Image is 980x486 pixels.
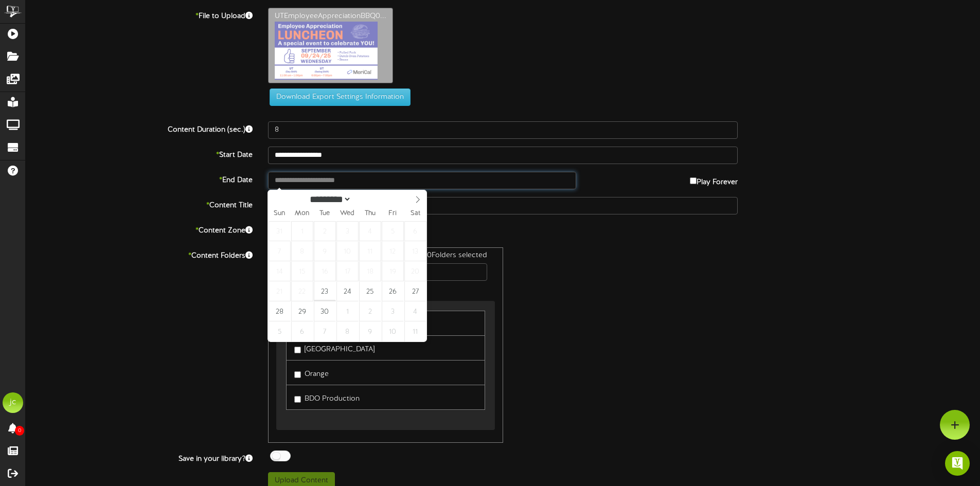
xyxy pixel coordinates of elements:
[269,301,291,321] span: September 28, 2025
[269,321,291,341] span: October 5, 2025
[291,301,313,321] span: September 29, 2025
[294,347,301,353] input: [GEOGRAPHIC_DATA]
[291,321,313,341] span: October 6, 2025
[18,222,260,236] label: Content Zone
[18,172,260,186] label: End Date
[336,221,359,241] span: September 3, 2025
[294,341,375,355] label: [GEOGRAPHIC_DATA]
[404,281,426,301] span: September 27, 2025
[359,321,381,341] span: October 9, 2025
[382,281,404,301] span: September 26, 2025
[18,147,260,160] label: Start Date
[313,210,336,217] span: Tue
[18,247,260,261] label: Content Folders
[18,8,260,22] label: File to Upload
[336,241,359,261] span: September 10, 2025
[269,221,291,241] span: August 31, 2025
[359,281,381,301] span: September 25, 2025
[359,301,381,321] span: October 2, 2025
[268,197,738,214] input: Title of this Content
[3,392,23,413] div: jc
[359,241,381,261] span: September 11, 2025
[294,366,329,380] label: Orange
[269,241,291,261] span: September 7, 2025
[336,210,359,217] span: Wed
[314,241,336,261] span: September 9, 2025
[381,210,404,217] span: Fri
[359,261,381,281] span: September 18, 2025
[690,177,697,184] input: Play Forever
[291,210,313,217] span: Mon
[314,261,336,281] span: September 16, 2025
[269,281,291,301] span: September 21, 2025
[382,221,404,241] span: September 5, 2025
[291,261,313,281] span: September 15, 2025
[336,261,359,281] span: September 17, 2025
[404,210,426,217] span: Sat
[382,321,404,341] span: October 10, 2025
[314,281,336,301] span: September 23, 2025
[359,221,381,241] span: September 4, 2025
[291,241,313,261] span: September 8, 2025
[404,321,426,341] span: October 11, 2025
[404,301,426,321] span: October 4, 2025
[945,451,970,476] div: Open Intercom Messenger
[690,172,738,188] label: Play Forever
[18,121,260,135] label: Content Duration (sec.)
[314,301,336,321] span: September 30, 2025
[336,301,359,321] span: October 1, 2025
[291,281,313,301] span: September 22, 2025
[336,321,359,341] span: October 8, 2025
[291,221,313,241] span: September 1, 2025
[294,390,360,404] label: BDO Production
[270,88,411,106] button: Download Export Settings Information
[314,321,336,341] span: October 7, 2025
[404,261,426,281] span: September 20, 2025
[359,210,381,217] span: Thu
[18,451,260,464] label: Save in your library?
[351,194,388,205] input: Year
[268,210,291,217] span: Sun
[15,426,24,436] span: 0
[294,396,301,403] input: BDO Production
[382,261,404,281] span: September 19, 2025
[404,241,426,261] span: September 13, 2025
[336,281,359,301] span: September 24, 2025
[264,93,411,101] a: Download Export Settings Information
[18,197,260,211] label: Content Title
[382,301,404,321] span: October 3, 2025
[314,221,336,241] span: September 2, 2025
[404,221,426,241] span: September 6, 2025
[269,261,291,281] span: September 14, 2025
[294,371,301,378] input: Orange
[382,241,404,261] span: September 12, 2025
